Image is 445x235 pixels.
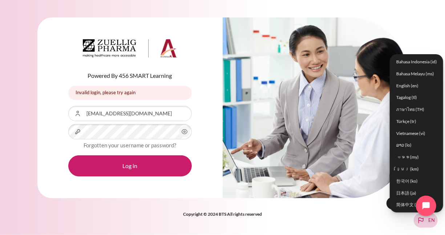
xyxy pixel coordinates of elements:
[392,164,441,175] a: ខ្មែរ ‎(km)‎
[392,80,441,91] a: English ‎(en)‎
[392,92,441,103] a: Tagalog ‎(tl)‎
[392,128,441,139] a: Vietnamese ‎(vi)‎
[183,211,262,217] strong: Copyright © 2024 BTS All rights reserved
[392,116,441,127] a: Türkçe ‎(tr)‎
[68,106,192,121] input: Username or Email Address
[392,199,441,211] a: 简体中文 ‎(zh_cn)‎
[68,71,192,80] p: Powered By 456 SMART Learning
[392,68,441,79] a: Bahasa Melayu ‎(ms)‎
[392,104,441,115] a: ภาษาไทย (TH)
[392,152,441,163] a: ဗမာစာ ‎(my)‎
[392,175,441,187] a: 한국어 ‎(ko)‎
[84,142,176,148] a: Forgotten your username or password?
[428,217,435,224] span: en
[392,187,441,199] a: 日本語 ‎(ja)‎
[83,39,177,57] img: Architeck
[414,213,438,228] button: Languages
[390,54,443,212] div: Languages
[68,86,192,100] div: Invalid login, please try again
[83,39,177,60] a: Architeck
[68,155,192,176] button: Log in
[392,56,441,68] a: Bahasa Indonesia ‎(id)‎
[387,197,436,210] button: Cookies notice
[392,140,441,151] a: ລາວ ‎(lo)‎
